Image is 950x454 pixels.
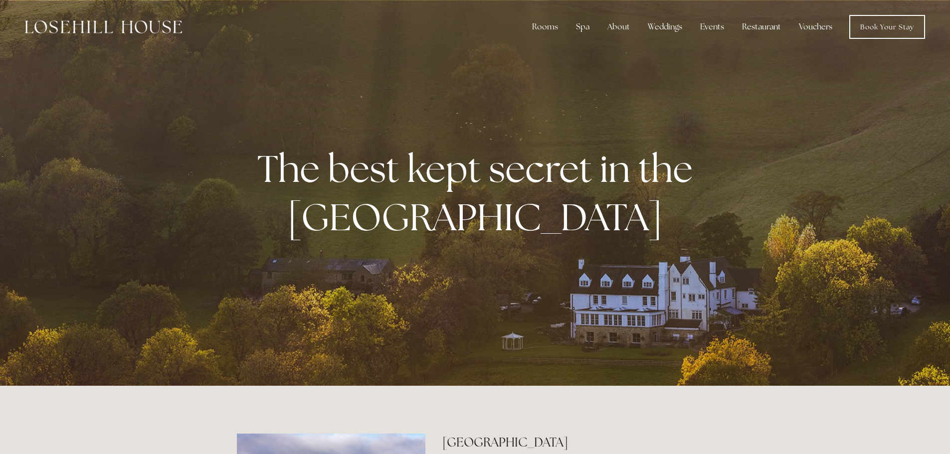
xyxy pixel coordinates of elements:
[640,17,690,37] div: Weddings
[442,434,713,451] h2: [GEOGRAPHIC_DATA]
[257,144,701,242] strong: The best kept secret in the [GEOGRAPHIC_DATA]
[692,17,732,37] div: Events
[599,17,638,37] div: About
[734,17,789,37] div: Restaurant
[568,17,597,37] div: Spa
[25,20,182,33] img: Losehill House
[849,15,925,39] a: Book Your Stay
[524,17,566,37] div: Rooms
[791,17,840,37] a: Vouchers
